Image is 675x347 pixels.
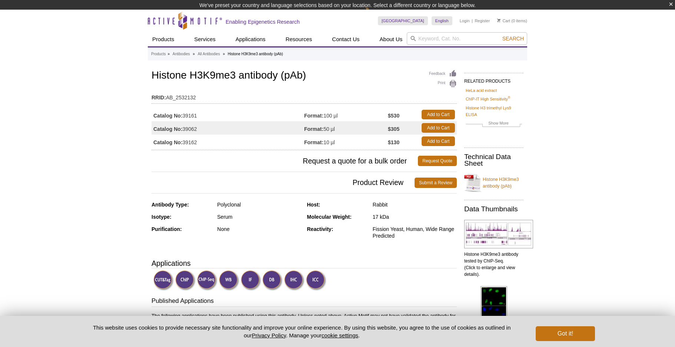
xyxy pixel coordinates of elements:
div: Rabbit [373,201,457,208]
strong: Catalog No: [153,126,183,132]
img: Immunohistochemistry Validated [284,270,305,291]
div: Serum [217,214,301,220]
h2: RELATED PRODUCTS [464,73,523,86]
strong: RRID: [152,94,166,101]
a: Add to Cart [422,110,455,119]
img: Change Here [365,6,385,23]
a: Feedback [429,70,457,78]
span: Search [502,36,524,42]
h3: Applications [152,258,457,269]
td: 39161 [152,108,304,121]
strong: Reactivity: [307,226,333,232]
div: Fission Yeast, Human, Wide Range Predicted [373,226,457,239]
div: Polyclonal [217,201,301,208]
img: Western Blot Validated [219,270,239,291]
a: Resources [281,32,317,46]
h2: Technical Data Sheet [464,153,523,167]
h3: Published Applications [152,297,457,307]
a: Request Quote [418,156,457,166]
strong: Isotype: [152,214,172,220]
p: Histone H3K9me3 antibody tested by ChIP-Seq. (Click to enlarge and view details). [464,251,523,278]
strong: Catalog No: [153,139,183,146]
a: Cart [497,18,510,23]
a: Contact Us [327,32,364,46]
li: » [167,52,170,56]
a: Submit a Review [415,178,457,188]
p: This website uses cookies to provide necessary site functionality and improve your online experie... [80,324,523,339]
a: Print [429,80,457,88]
li: | [472,16,473,25]
a: Histone H3 trimethyl Lys9 ELISA [466,105,522,118]
img: Your Cart [497,19,501,22]
a: Histone H3K9me3 antibody (pAb) [464,172,523,194]
h2: Data Thumbnails [464,206,523,212]
a: HeLa acid extract [466,87,497,94]
sup: ® [508,96,511,100]
a: ChIP-IT High Sensitivity® [466,96,510,102]
h2: Enabling Epigenetics Research [226,19,300,25]
strong: Purification: [152,226,182,232]
span: Product Review [152,178,415,188]
a: Register [475,18,490,23]
button: Got it! [536,326,595,341]
td: AB_2532132 [152,90,457,102]
a: Products [148,32,179,46]
a: Products [151,51,166,57]
strong: $305 [388,126,399,132]
a: Antibodies [173,51,190,57]
a: Login [460,18,470,23]
a: English [432,16,452,25]
td: 50 µl [304,121,388,135]
a: Applications [231,32,270,46]
div: 17 kDa [373,214,457,220]
img: Histone H3K9me3 antibody (pAb) tested by immunofluorescence. [481,286,507,344]
a: Privacy Policy [252,332,286,338]
input: Keyword, Cat. No. [407,32,527,45]
td: 100 µl [304,108,388,121]
li: Histone H3K9me3 antibody (pAb) [228,52,283,56]
td: 39162 [152,135,304,148]
a: [GEOGRAPHIC_DATA] [378,16,428,25]
img: Immunofluorescence Validated [241,270,261,291]
button: Search [500,35,526,42]
strong: Molecular Weight: [307,214,352,220]
img: Histone H3K9me3 antibody tested by ChIP-Seq. [464,220,533,248]
img: ChIP Validated [175,270,196,291]
a: Add to Cart [422,123,455,133]
li: » [223,52,225,56]
strong: Catalog No: [153,112,183,119]
a: Show More [466,120,522,128]
a: All Antibodies [198,51,220,57]
img: ChIP-Seq Validated [197,270,217,291]
strong: Format: [304,139,323,146]
img: CUT&Tag Validated [153,270,174,291]
a: About Us [375,32,407,46]
strong: $530 [388,112,399,119]
td: 10 µl [304,135,388,148]
h1: Histone H3K9me3 antibody (pAb) [152,70,457,82]
li: » [193,52,195,56]
img: Immunocytochemistry Validated [306,270,326,291]
li: (0 items) [497,16,527,25]
strong: Antibody Type: [152,202,189,208]
a: Add to Cart [422,136,455,146]
a: Services [190,32,220,46]
strong: $130 [388,139,399,146]
button: cookie settings [322,332,358,338]
div: None [217,226,301,232]
td: 39062 [152,121,304,135]
strong: Format: [304,126,323,132]
span: Request a quote for a bulk order [152,156,418,166]
strong: Host: [307,202,320,208]
img: Dot Blot Validated [262,270,283,291]
strong: Format: [304,112,323,119]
